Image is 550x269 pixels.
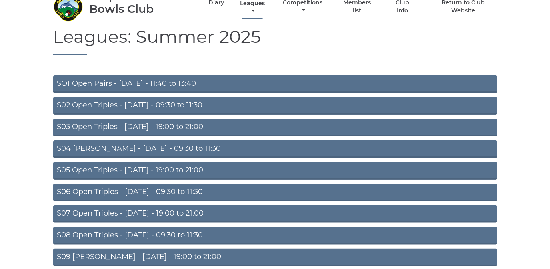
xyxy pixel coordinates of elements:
[53,227,497,245] a: S08 Open Triples - [DATE] - 09:30 to 11:30
[53,97,497,115] a: S02 Open Triples - [DATE] - 09:30 to 11:30
[53,140,497,158] a: S04 [PERSON_NAME] - [DATE] - 09:30 to 11:30
[53,27,497,55] h1: Leagues: Summer 2025
[53,162,497,180] a: S05 Open Triples - [DATE] - 19:00 to 21:00
[53,119,497,136] a: S03 Open Triples - [DATE] - 19:00 to 21:00
[53,205,497,223] a: S07 Open Triples - [DATE] - 19:00 to 21:00
[53,249,497,266] a: S09 [PERSON_NAME] - [DATE] - 19:00 to 21:00
[53,75,497,93] a: SO1 Open Pairs - [DATE] - 11:40 to 13:40
[53,184,497,201] a: S06 Open Triples - [DATE] - 09:30 to 11:30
